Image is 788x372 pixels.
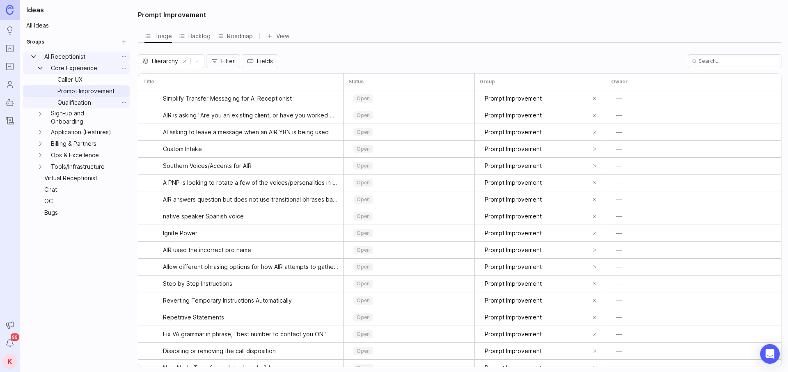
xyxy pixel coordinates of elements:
[616,263,622,271] span: —
[480,108,601,122] div: toggle menu
[163,128,329,136] span: AI asking to leave a message when an AIR YBN is being used
[589,110,600,121] button: remove selection
[138,10,206,20] h2: Prompt Improvement
[163,242,338,258] a: AIR used the incorrect pro name
[611,177,627,188] button: —
[163,162,252,170] span: Southern Voices/Accents for AIR
[616,246,622,254] span: —
[357,348,370,354] p: open
[357,331,370,338] p: open
[163,309,338,326] a: Repetitive Statements
[163,90,338,107] a: Simplify Transfer Messaging for AI Receptionist
[2,59,17,74] a: Roadmaps
[699,57,778,65] input: Search...
[163,229,197,237] span: Ignite Power
[206,54,240,68] button: Filter
[611,194,627,205] button: —
[616,94,622,103] span: —
[163,292,338,309] a: Reverting Temporary Instructions Automatically
[611,345,627,357] button: —
[54,97,118,108] a: Qualification
[485,145,588,154] input: Prompt Improvement
[348,92,470,105] div: toggle menu
[118,97,130,108] button: Group settings
[480,226,601,240] div: toggle menu
[485,94,588,103] input: Prompt Improvement
[348,210,470,223] div: toggle menu
[2,41,17,56] a: Portal
[2,77,17,92] a: Users
[616,179,622,187] span: —
[611,295,627,306] button: —
[26,39,44,45] h2: Groups
[485,330,588,339] input: Prompt Improvement
[760,344,780,364] div: Open Intercom Messenger
[357,365,370,371] p: open
[611,110,627,121] button: —
[616,212,622,220] span: —
[221,57,235,65] span: Filter
[163,158,338,174] a: Southern Voices/Accents for AIR
[480,209,601,223] div: toggle menu
[357,297,370,304] p: open
[589,160,600,172] button: remove selection
[179,55,190,67] button: remove selection
[589,295,600,306] button: remove selection
[480,125,601,139] div: toggle menu
[348,294,470,307] div: toggle menu
[616,313,622,321] span: —
[611,328,627,340] button: —
[357,314,370,321] p: open
[480,243,601,257] div: toggle menu
[257,57,273,65] span: Fields
[348,227,470,240] div: toggle menu
[611,126,627,138] button: —
[348,328,470,341] div: toggle menu
[611,227,627,239] button: —
[485,262,588,271] input: Prompt Improvement
[11,333,19,341] span: 99
[616,128,622,136] span: —
[144,30,172,42] div: Triage
[2,336,17,351] button: Notifications
[485,296,588,305] input: Prompt Improvement
[616,280,622,288] span: —
[163,191,338,208] a: AIR answers question but does not use transitional phrases back to instructions
[163,225,338,241] a: Ignite Power
[485,313,588,322] input: Prompt Improvement
[357,230,370,237] p: open
[163,343,338,359] a: Disabiling or removing the call disposition
[2,23,17,38] a: Ideas
[611,93,627,104] button: —
[616,330,622,338] span: —
[348,142,470,156] div: toggle menu
[54,74,118,85] a: Caller UX
[217,30,253,42] button: Roadmap
[26,51,41,62] button: AI Receptionist expand
[163,111,338,119] span: AIR is asking "Are you an existing client, or have you worked with us before?"
[357,196,370,203] p: open
[485,178,588,187] input: Prompt Improvement
[589,211,600,222] button: remove selection
[163,94,292,103] span: Simplify Transfer Messaging for AI Receptionist
[118,51,130,62] button: Group settings
[54,85,118,97] a: Prompt Improvement
[485,128,588,137] input: Prompt Improvement
[163,141,338,157] a: Custom Intake
[348,109,470,122] div: toggle menu
[357,112,370,119] p: open
[143,78,154,85] h3: Title
[616,229,622,237] span: —
[589,177,600,188] button: remove selection
[616,296,622,305] span: —
[2,354,17,369] button: K
[480,159,601,173] div: toggle menu
[163,347,276,355] span: Disabiling or removing the call disposition
[33,62,48,74] button: Core Experience expand
[33,149,48,161] button: Ops & Excellence expand
[616,347,622,355] span: —
[163,246,251,254] span: AIR used the incorrect pro name
[589,194,600,205] button: remove selection
[266,30,289,42] button: View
